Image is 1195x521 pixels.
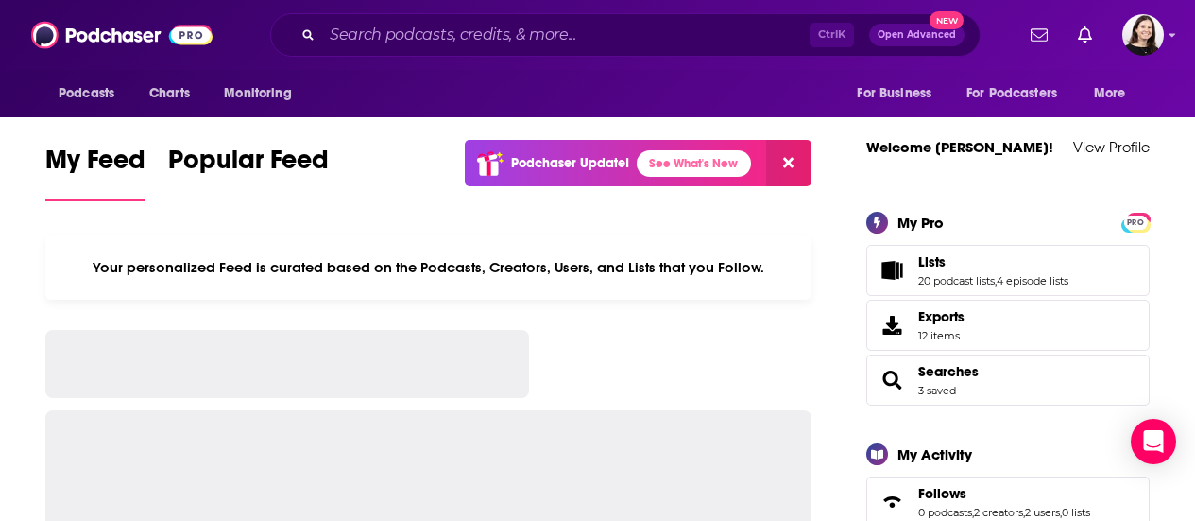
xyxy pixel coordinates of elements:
[918,485,966,502] span: Follows
[844,76,955,112] button: open menu
[918,253,1068,270] a: Lists
[995,274,997,287] span: ,
[866,300,1150,351] a: Exports
[1023,506,1025,519] span: ,
[918,308,965,325] span: Exports
[918,253,946,270] span: Lists
[1060,506,1062,519] span: ,
[1062,506,1090,519] a: 0 lists
[873,257,911,284] a: Lists
[1025,506,1060,519] a: 2 users
[1070,19,1100,51] a: Show notifications dropdown
[997,274,1068,287] a: 4 episode lists
[954,76,1084,112] button: open menu
[137,76,201,112] a: Charts
[1023,19,1055,51] a: Show notifications dropdown
[866,355,1150,406] span: Searches
[918,384,956,397] a: 3 saved
[918,274,995,287] a: 20 podcast lists
[1081,76,1150,112] button: open menu
[1122,14,1164,56] button: Show profile menu
[918,363,979,380] a: Searches
[1124,214,1147,228] a: PRO
[873,367,911,393] a: Searches
[270,13,981,57] div: Search podcasts, credits, & more...
[866,138,1053,156] a: Welcome [PERSON_NAME]!
[45,144,145,201] a: My Feed
[918,485,1090,502] a: Follows
[1131,419,1176,464] div: Open Intercom Messenger
[930,11,964,29] span: New
[45,144,145,187] span: My Feed
[897,445,972,463] div: My Activity
[45,235,811,300] div: Your personalized Feed is curated based on the Podcasts, Creators, Users, and Lists that you Follow.
[59,80,114,107] span: Podcasts
[1122,14,1164,56] img: User Profile
[873,489,911,515] a: Follows
[972,506,974,519] span: ,
[149,80,190,107] span: Charts
[866,245,1150,296] span: Lists
[1094,80,1126,107] span: More
[857,80,931,107] span: For Business
[1073,138,1150,156] a: View Profile
[810,23,854,47] span: Ctrl K
[31,17,213,53] img: Podchaser - Follow, Share and Rate Podcasts
[918,506,972,519] a: 0 podcasts
[211,76,316,112] button: open menu
[873,312,911,339] span: Exports
[869,24,965,46] button: Open AdvancedNew
[168,144,329,201] a: Popular Feed
[45,76,139,112] button: open menu
[974,506,1023,519] a: 2 creators
[878,30,956,40] span: Open Advanced
[918,329,965,342] span: 12 items
[511,155,629,171] p: Podchaser Update!
[966,80,1057,107] span: For Podcasters
[224,80,291,107] span: Monitoring
[322,20,810,50] input: Search podcasts, credits, & more...
[897,214,944,232] div: My Pro
[1122,14,1164,56] span: Logged in as lucynalen
[168,144,329,187] span: Popular Feed
[1124,216,1147,230] span: PRO
[637,150,751,177] a: See What's New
